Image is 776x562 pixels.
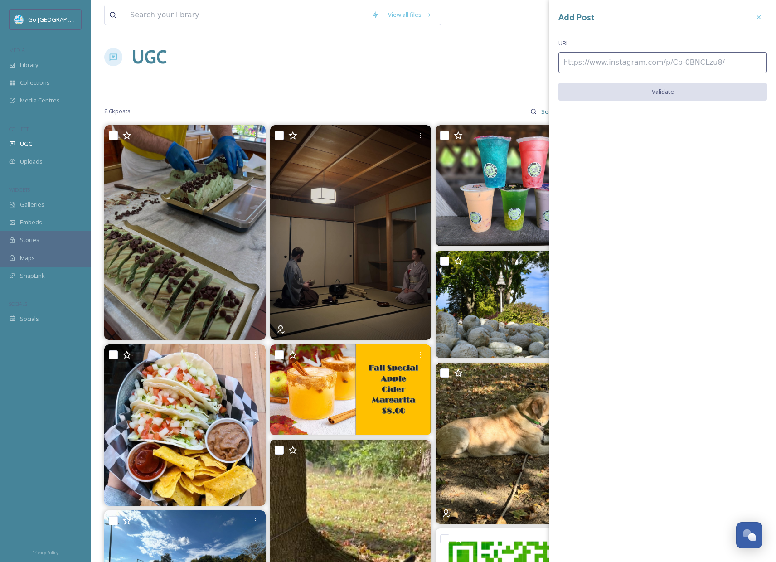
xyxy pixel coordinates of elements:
span: Library [20,61,38,69]
span: WIDGETS [9,186,30,193]
span: COLLECT [9,126,29,132]
span: Collections [20,78,50,87]
span: Maps [20,254,35,262]
img: Did you know?? 👀 Locally grown Blue Hubbard Squash has been on the fall menu at Bavarian Inn Rest... [436,251,597,358]
span: 8.6k posts [104,107,131,116]
a: Privacy Policy [32,547,58,557]
img: We have a Japanese Tea Ceremony this Saturday! 2pm open to anyone and everyone! $10 per person. S... [270,125,432,340]
img: GoGreatLogo_MISkies_RegionalTrails%20%281%29.png [15,15,24,24]
input: Search your library [126,5,367,25]
a: View all files [383,6,436,24]
span: Media Centres [20,96,60,105]
a: UGC [131,44,167,71]
span: Galleries [20,200,44,209]
span: Go [GEOGRAPHIC_DATA] [28,15,95,24]
span: Socials [20,315,39,323]
input: https://www.instagram.com/p/Cp-0BNCLzu8/ [558,52,767,73]
span: MEDIA [9,47,25,53]
img: Mint Chocolate Chip 😍 that’s it… that’s the post! [104,125,266,340]
span: URL [558,39,569,48]
span: UGC [20,140,32,148]
button: Open Chat [736,522,762,548]
span: Privacy Policy [32,550,58,556]
span: Stories [20,236,39,244]
img: Valley Lanes Gimmicks is excited to announce our FALL DRINK SPECIALS! 🎉 🍏 Apple Cider Margarita –... [270,344,432,435]
img: The girls under the shade tree. #lookupseeblue #needrain [436,363,597,524]
img: TACOS & LIVE MUSIC EVERY TUESDAY! Taco & Quesadilla Meals are only $9.99 all day! $2 OFF Nachos d... [104,344,266,506]
h3: Add Post [558,11,594,24]
span: Embeds [20,218,42,227]
span: SOCIALS [9,300,27,307]
img: Have you seen all the pretty colors of our bubble tea lately? 🌈🧋✨ From soft pastels to bright, bo... [436,125,597,246]
span: Uploads [20,157,43,166]
span: SnapLink [20,271,45,280]
button: Validate [558,83,767,101]
input: Search [537,102,566,121]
